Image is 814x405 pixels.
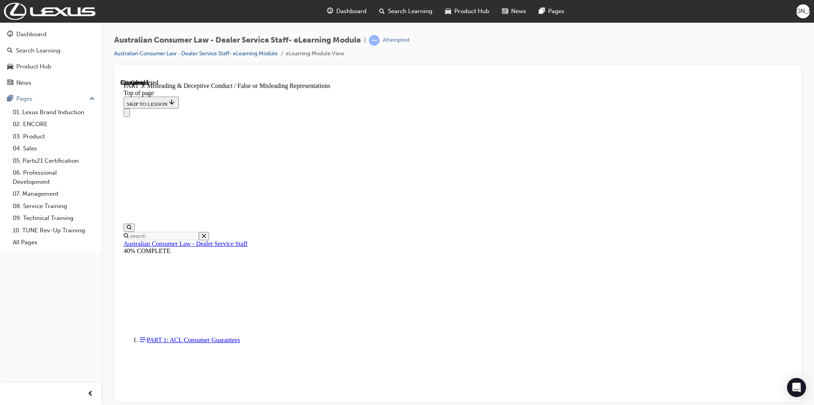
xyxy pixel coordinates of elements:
div: News [16,78,31,88]
img: Trak [4,3,95,20]
button: Close search menu [78,153,89,161]
button: Open search menu [3,144,14,153]
a: 01. Lexus Brand Induction [10,106,98,119]
span: SKIP TO LESSON [6,22,55,28]
div: Attempted [383,37,409,44]
span: Dashboard [336,7,366,16]
span: prev-icon [87,389,93,399]
span: up-icon [89,94,95,104]
span: pages-icon [7,95,13,103]
a: Product Hub [3,59,98,74]
button: DashboardSearch LearningProduct HubNews [3,25,98,92]
span: news-icon [7,80,13,87]
a: news-iconNews [496,3,533,19]
a: Dashboard [3,27,98,42]
span: car-icon [445,6,451,16]
a: guage-iconDashboard [321,3,373,19]
a: 07. Management [10,188,98,200]
span: | [364,36,366,45]
div: Top of page [3,10,671,18]
span: learningRecordVerb_ATTEMPT-icon [369,35,380,46]
span: Product Hub [454,7,489,16]
a: pages-iconPages [533,3,571,19]
button: Close navigation menu [3,29,10,38]
div: Pages [16,94,33,103]
div: Search Learning [16,46,60,55]
span: guage-icon [7,31,13,38]
a: Search Learning [3,43,98,58]
a: 05. Parts21 Certification [10,155,98,167]
a: News [3,76,98,90]
a: All Pages [10,236,98,249]
span: News [511,7,526,16]
a: Australian Consumer Law - Dealer Service Staff- eLearning Module [114,50,278,57]
div: Product Hub [16,62,51,71]
input: Search [8,153,78,161]
button: SKIP TO LESSON [3,18,58,29]
a: 06. Professional Development [10,167,98,188]
span: Search Learning [388,7,432,16]
div: Dashboard [16,30,47,39]
span: Australian Consumer Law - Dealer Service Staff- eLearning Module [114,36,361,45]
span: car-icon [7,63,13,70]
span: search-icon [379,6,385,16]
a: 03. Product [10,130,98,143]
button: Pages [3,92,98,106]
a: 02. ENCORE [10,118,98,130]
span: news-icon [502,6,508,16]
div: 40% COMPLETE [3,168,671,175]
span: pages-icon [539,6,545,16]
li: eLearning Module View [286,49,344,58]
div: PART 3: Misleading & Deceptive Conduct / False or Misleading Representations [3,3,671,10]
a: 08. Service Training [10,200,98,212]
a: car-iconProduct Hub [439,3,496,19]
span: guage-icon [327,6,333,16]
a: 09. Technical Training [10,212,98,224]
a: Australian Consumer Law - Dealer Service Staff [3,161,127,168]
span: search-icon [7,47,13,55]
button: [PERSON_NAME] [796,4,810,18]
div: Open Intercom Messenger [787,378,806,397]
a: 04. Sales [10,142,98,155]
a: 10. TUNE Rev-Up Training [10,224,98,237]
a: search-iconSearch Learning [373,3,439,19]
span: Pages [548,7,564,16]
